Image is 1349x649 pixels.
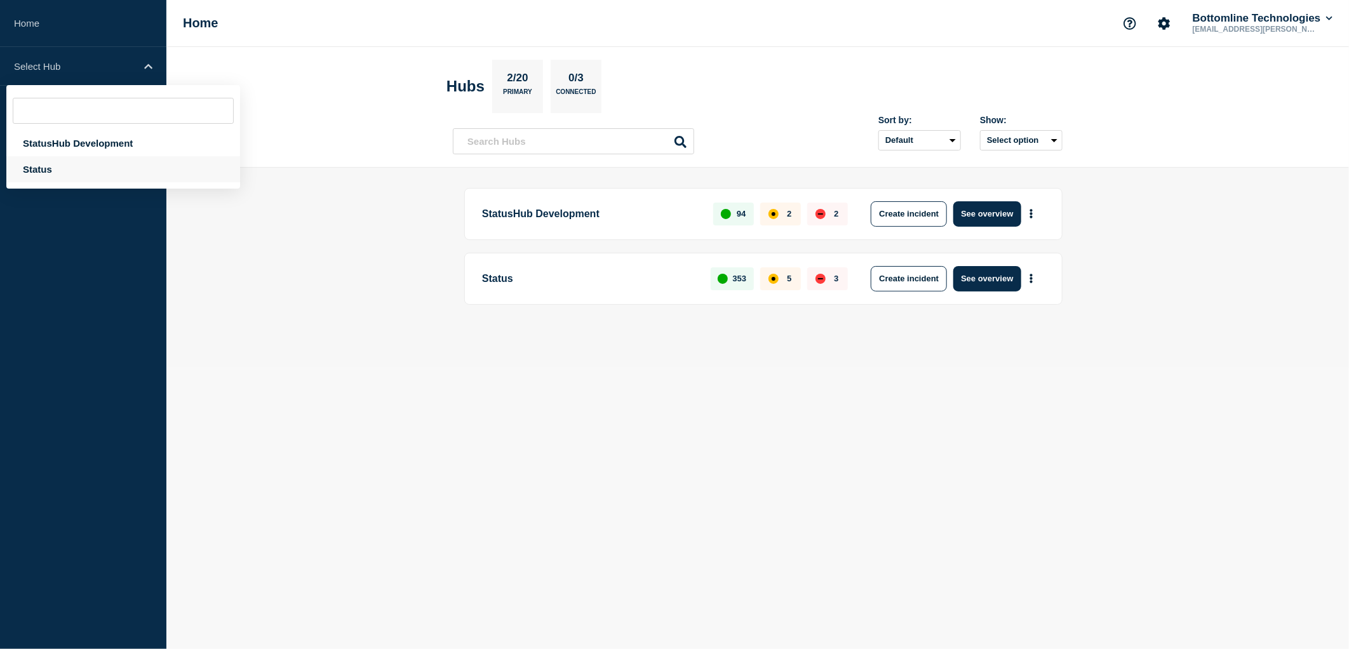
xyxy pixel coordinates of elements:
p: 353 [733,274,747,283]
p: 94 [737,209,746,218]
p: Primary [503,88,532,102]
input: Search Hubs [453,128,694,154]
button: Account settings [1151,10,1178,37]
div: up [718,274,728,284]
button: Support [1117,10,1143,37]
button: See overview [953,201,1021,227]
div: up [721,209,731,219]
p: 2 [834,209,838,218]
div: affected [768,209,779,219]
div: Sort by: [878,115,961,125]
button: Bottomline Technologies [1190,12,1335,25]
h2: Hubs [446,77,485,95]
p: StatusHub Development [482,201,699,227]
p: [EMAIL_ADDRESS][PERSON_NAME][DOMAIN_NAME] [1190,25,1322,34]
p: 3 [834,274,838,283]
p: 2/20 [502,72,533,88]
button: More actions [1023,202,1040,225]
p: Connected [556,88,596,102]
div: StatusHub Development [6,130,240,156]
h1: Home [183,16,218,30]
p: 5 [787,274,791,283]
div: Show: [980,115,1063,125]
div: affected [768,274,779,284]
button: See overview [953,266,1021,291]
div: Status [6,156,240,182]
div: down [815,274,826,284]
div: down [815,209,826,219]
button: Select option [980,130,1063,151]
button: More actions [1023,267,1040,290]
button: Create incident [871,266,947,291]
button: Create incident [871,201,947,227]
p: Select Hub [14,61,136,72]
p: Status [482,266,696,291]
select: Sort by [878,130,961,151]
p: 2 [787,209,791,218]
p: 0/3 [564,72,589,88]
